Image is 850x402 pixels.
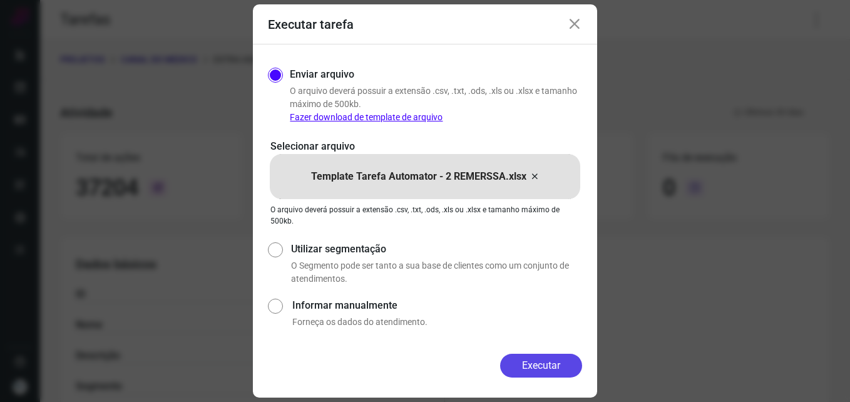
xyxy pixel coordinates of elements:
p: Template Tarefa Automator - 2 REMERSSA.xlsx [311,169,526,184]
a: Fazer download de template de arquivo [290,112,443,122]
p: Selecionar arquivo [270,139,580,154]
label: Utilizar segmentação [291,242,582,257]
p: O arquivo deverá possuir a extensão .csv, .txt, .ods, .xls ou .xlsx e tamanho máximo de 500kb. [290,85,582,124]
p: Forneça os dados do atendimento. [292,316,582,329]
label: Informar manualmente [292,298,582,313]
p: O Segmento pode ser tanto a sua base de clientes como um conjunto de atendimentos. [291,259,582,286]
p: O arquivo deverá possuir a extensão .csv, .txt, .ods, .xls ou .xlsx e tamanho máximo de 500kb. [270,204,580,227]
label: Enviar arquivo [290,67,354,82]
button: Executar [500,354,582,378]
h3: Executar tarefa [268,17,354,32]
